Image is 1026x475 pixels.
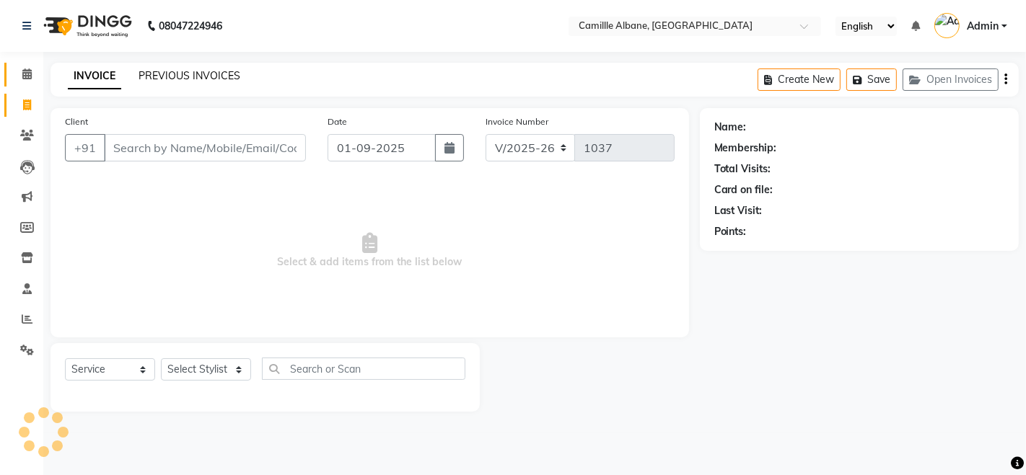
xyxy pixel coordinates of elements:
div: Total Visits: [714,161,771,177]
div: Membership: [714,141,777,156]
img: Admin [934,13,960,38]
div: Last Visit: [714,203,763,218]
button: Save [846,68,897,91]
a: PREVIOUS INVOICES [139,69,240,82]
label: Client [65,115,88,128]
div: Points: [714,224,747,239]
span: Select & add items from the list below [65,179,675,323]
input: Search by Name/Mobile/Email/Code [104,134,306,161]
button: Open Invoices [903,68,999,91]
button: Create New [758,68,841,91]
img: logo [37,6,136,46]
b: 08047224946 [159,6,222,46]
div: Card on file: [714,182,773,197]
span: Admin [967,19,999,34]
button: +91 [65,134,105,161]
div: Name: [714,120,747,135]
input: Search or Scan [262,358,465,380]
label: Invoice Number [486,115,548,128]
label: Date [328,115,347,128]
a: INVOICE [68,63,121,89]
